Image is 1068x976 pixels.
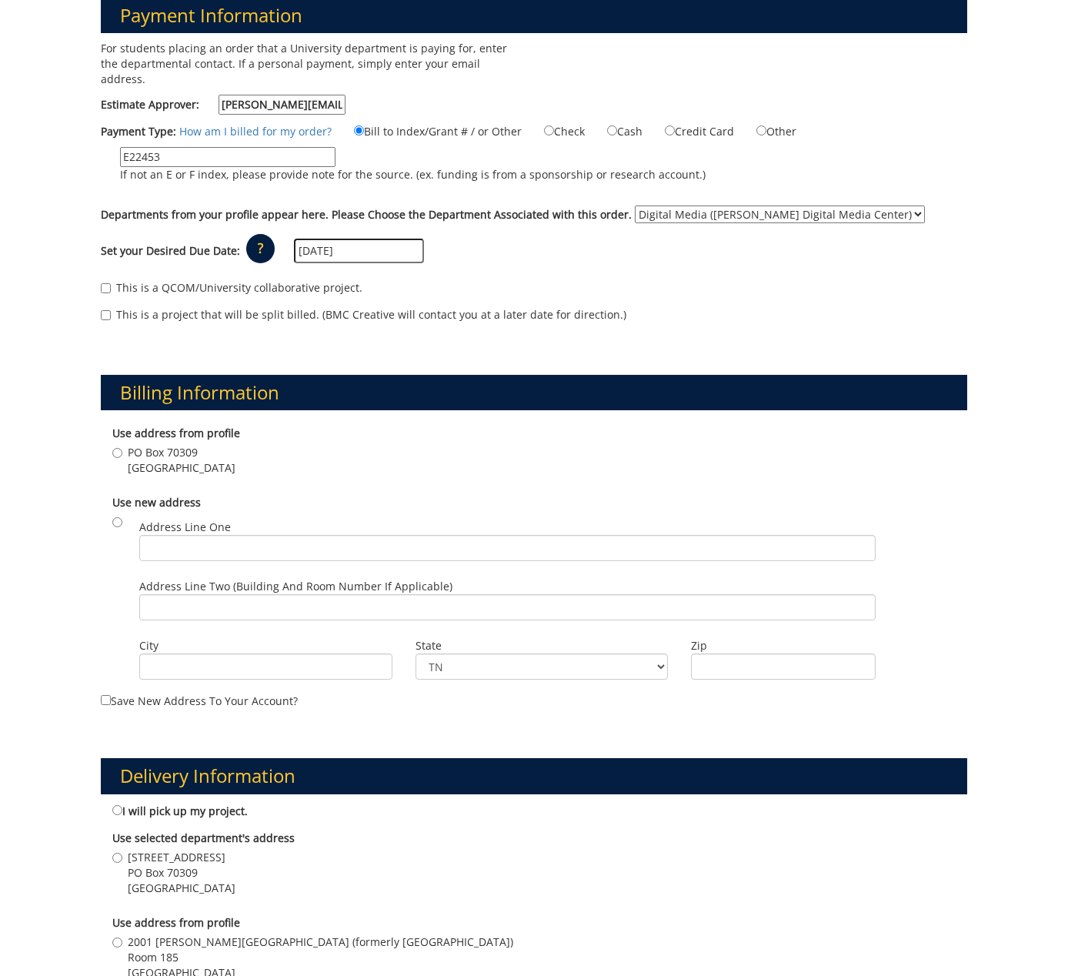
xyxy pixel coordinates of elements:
[112,853,122,863] input: [STREET_ADDRESS] PO Box 70309 [GEOGRAPHIC_DATA]
[139,638,392,653] label: City
[128,865,235,881] span: PO Box 70309
[646,122,734,139] label: Credit Card
[112,915,240,930] b: Use address from profile
[101,310,111,320] input: This is a project that will be split billed. (BMC Creative will contact you at a later date for d...
[179,124,332,139] a: How am I billed for my order?
[101,307,626,323] label: This is a project that will be split billed. (BMC Creative will contact you at a later date for d...
[691,653,875,680] input: Zip
[544,125,554,135] input: Check
[101,695,111,705] input: Save new address to your account?
[101,124,176,139] label: Payment Type:
[139,520,876,561] label: Address Line One
[246,234,275,263] p: ?
[101,375,968,410] h3: Billing Information
[128,850,235,865] span: [STREET_ADDRESS]
[219,95,345,115] input: Estimate Approver:
[607,125,617,135] input: Cash
[112,495,201,510] b: Use new address
[139,653,392,680] input: City
[128,950,513,965] span: Room 185
[128,460,235,476] span: [GEOGRAPHIC_DATA]
[112,805,122,815] input: I will pick up my project.
[139,594,876,620] input: Address Line Two (Building and Room Number if applicable)
[416,638,669,653] label: State
[588,122,642,139] label: Cash
[101,95,345,115] label: Estimate Approver:
[737,122,796,139] label: Other
[101,243,240,259] label: Set your Desired Due Date:
[139,535,876,561] input: Address Line One
[101,758,968,794] h3: Delivery Information
[112,938,122,948] input: 2001 [PERSON_NAME][GEOGRAPHIC_DATA] (formerly [GEOGRAPHIC_DATA]) Room 185 [GEOGRAPHIC_DATA]
[294,239,424,263] input: MM/DD/YYYY
[691,638,875,653] label: Zip
[101,207,632,222] label: Departments from your profile appear here. Please Choose the Department Associated with this order.
[112,802,248,819] label: I will pick up my project.
[128,934,513,950] span: 2001 [PERSON_NAME][GEOGRAPHIC_DATA] (formerly [GEOGRAPHIC_DATA])
[120,167,706,182] p: If not an E or F index, please provide note for the source. (ex. funding is from a sponsorship or...
[101,283,111,293] input: This is a QCOM/University collaborative project.
[665,125,675,135] input: Credit Card
[335,122,522,139] label: Bill to Index/Grant # / or Other
[128,445,235,460] span: PO Box 70309
[139,579,876,620] label: Address Line Two (Building and Room Number if applicable)
[128,881,235,896] span: [GEOGRAPHIC_DATA]
[525,122,585,139] label: Check
[101,41,522,87] p: For students placing an order that a University department is paying for, enter the departmental ...
[112,426,240,440] b: Use address from profile
[112,831,295,845] b: Use selected department's address
[120,147,335,167] input: If not an E or F index, please provide note for the source. (ex. funding is from a sponsorship or...
[112,448,122,458] input: PO Box 70309 [GEOGRAPHIC_DATA]
[756,125,766,135] input: Other
[101,280,362,296] label: This is a QCOM/University collaborative project.
[354,125,364,135] input: Bill to Index/Grant # / or Other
